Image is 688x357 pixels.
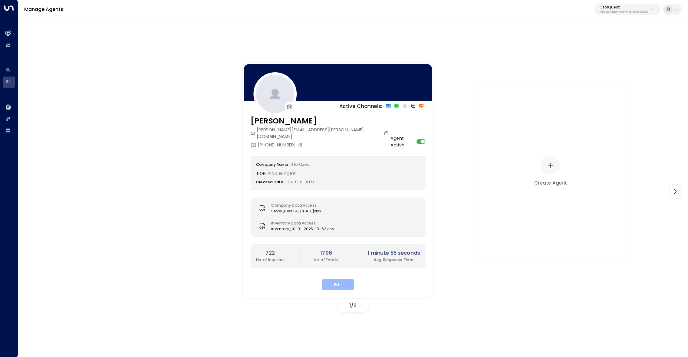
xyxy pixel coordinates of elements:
label: Created Date: [256,179,284,185]
label: Title: [256,170,266,176]
span: StorQuest [291,162,310,167]
p: No. of Inquiries [256,257,285,263]
p: 95e12634-a2b0-4ea9-845a-0bcfa50e2d19 [601,11,648,13]
span: inventory_10-01-2025-10-53.csv [271,226,334,232]
button: Edit [322,279,354,290]
label: Company Name: [256,162,289,167]
h2: 1706 [314,249,338,257]
button: StorQuest95e12634-a2b0-4ea9-845a-0bcfa50e2d19 [594,4,660,15]
label: Company Data Access: [271,202,318,208]
h2: 722 [256,249,285,257]
label: Inventory Data Access: [271,220,331,226]
a: Manage Agents [24,6,63,13]
label: Agent Active [390,135,414,148]
span: 2 [354,302,357,309]
span: AI Sales Agent [268,170,295,176]
p: StorQuest [601,5,648,9]
button: Copy [384,131,390,136]
p: Avg. Response Time [367,257,420,263]
div: / [338,299,368,312]
p: No. of Emails [314,257,338,263]
div: Create Agent [534,179,567,186]
button: Copy [297,142,304,147]
h2: 1 minute 55 seconds [367,249,420,257]
span: [DATE] 01:31 PM [286,179,314,185]
div: [PERSON_NAME][EMAIL_ADDRESS][PERSON_NAME][DOMAIN_NAME] [251,126,390,140]
span: 1 [350,302,351,309]
p: Active Channels: [339,102,383,110]
h3: [PERSON_NAME] [251,115,390,126]
span: StoreQuest FAQ [DATE]xlsx [271,208,321,214]
div: [PHONE_NUMBER] [251,141,304,148]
